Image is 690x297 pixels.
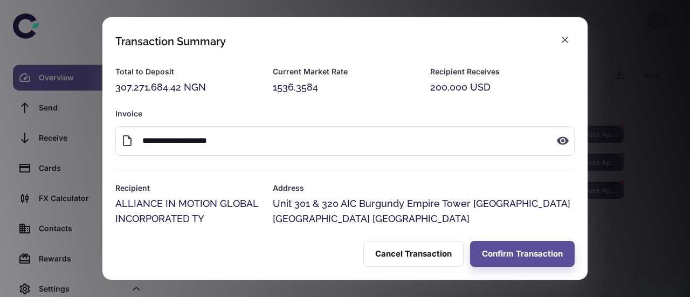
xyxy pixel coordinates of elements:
h6: Total to Deposit [115,66,260,78]
div: ALLIANCE IN MOTION GLOBAL INCORPORATED TY [115,196,260,226]
h6: Invoice [115,108,575,120]
h6: Address [273,182,575,194]
div: 1536.3584 [273,80,417,95]
div: Unit 301 & 320 AIC Burgundy Empire Tower [GEOGRAPHIC_DATA][GEOGRAPHIC_DATA] [GEOGRAPHIC_DATA] [273,196,575,226]
div: 307,271,684.42 NGN [115,80,260,95]
h6: Recipient [115,182,260,194]
div: Transaction Summary [115,35,226,48]
iframe: Button to launch messaging window [647,254,681,288]
h6: Recipient Receives [430,66,575,78]
h6: Current Market Rate [273,66,417,78]
button: Confirm Transaction [470,241,575,267]
button: Cancel Transaction [363,241,464,267]
div: 200,000 USD [430,80,575,95]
